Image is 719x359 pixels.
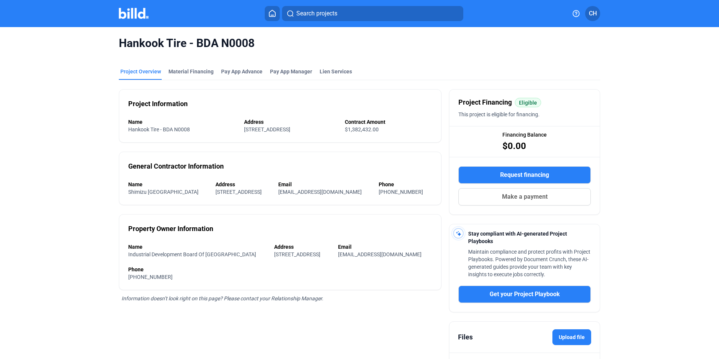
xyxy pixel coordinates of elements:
div: Property Owner Information [128,224,213,234]
div: Contract Amount [345,118,432,126]
span: Get your Project Playbook [490,290,560,299]
div: Address [244,118,337,126]
button: Get your Project Playbook [458,286,591,303]
span: Shimizu [GEOGRAPHIC_DATA] [128,189,199,195]
span: Industrial Development Board Of [GEOGRAPHIC_DATA] [128,251,256,257]
span: [PHONE_NUMBER] [379,189,423,195]
button: Request financing [458,166,591,184]
span: This project is eligible for financing. [458,111,540,117]
span: [PHONE_NUMBER] [128,274,173,280]
div: Email [338,243,432,251]
span: [STREET_ADDRESS] [244,126,290,132]
div: Address [274,243,331,251]
span: Information doesn’t look right on this page? Please contact your Relationship Manager. [121,295,323,301]
button: CH [585,6,600,21]
span: Make a payment [502,192,548,201]
div: Name [128,243,267,251]
span: Stay compliant with AI-generated Project Playbooks [468,231,567,244]
div: Phone [128,266,432,273]
img: Billd Company Logo [119,8,149,19]
span: Project Financing [458,97,512,108]
div: General Contractor Information [128,161,224,172]
mat-chip: Eligible [515,98,541,107]
span: $1,382,432.00 [345,126,379,132]
div: Files [458,332,473,342]
div: Phone [379,181,432,188]
div: Pay App Advance [221,68,262,75]
span: [STREET_ADDRESS] [215,189,262,195]
span: Maintain compliance and protect profits with Project Playbooks. Powered by Document Crunch, these... [468,249,590,277]
span: [STREET_ADDRESS] [274,251,320,257]
span: Pay App Manager [270,68,312,75]
span: Request financing [500,170,549,179]
span: Hankook Tire - BDA N0008 [128,126,190,132]
span: [EMAIL_ADDRESS][DOMAIN_NAME] [278,189,362,195]
div: Material Financing [168,68,214,75]
div: Name [128,181,208,188]
span: CH [589,9,597,18]
label: Upload file [552,329,591,345]
span: Financing Balance [502,131,547,138]
div: Name [128,118,237,126]
span: Search projects [296,9,337,18]
button: Search projects [282,6,463,21]
div: Email [278,181,371,188]
div: Address [215,181,271,188]
div: Lien Services [320,68,352,75]
div: Project Information [128,99,188,109]
button: Make a payment [458,188,591,205]
span: [EMAIL_ADDRESS][DOMAIN_NAME] [338,251,422,257]
span: Hankook Tire - BDA N0008 [119,36,600,50]
div: Project Overview [120,68,161,75]
span: $0.00 [502,140,526,152]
